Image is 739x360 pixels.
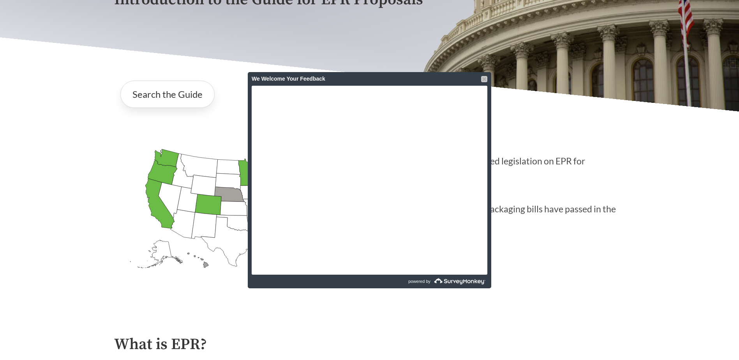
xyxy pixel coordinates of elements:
p: EPR for packaging bills have passed in the U.S. [370,190,625,238]
p: States have introduced legislation on EPR for packaging in [DATE] [370,142,625,190]
span: powered by [408,275,430,288]
div: We Welcome Your Feedback [252,72,487,86]
a: Search the Guide [120,81,215,108]
a: powered by [370,275,487,288]
h2: What is EPR? [114,336,625,353]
